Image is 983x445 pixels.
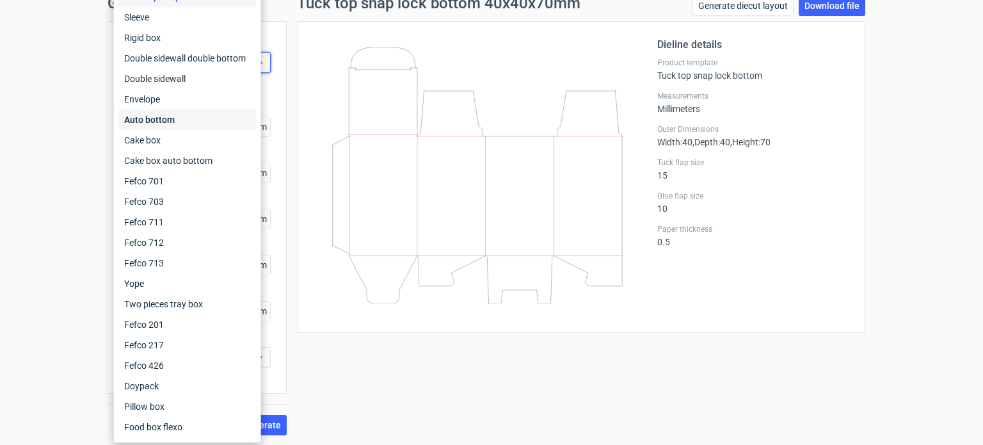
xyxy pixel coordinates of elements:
div: Pillow box [119,396,256,417]
h2: Dieline details [657,37,849,53]
div: Doypack [119,376,256,396]
label: Paper thickness [657,224,849,234]
div: Double sidewall double bottom [119,48,256,69]
div: Double sidewall [119,69,256,89]
span: Generate [243,421,281,430]
div: Millimeters [657,91,849,114]
span: Width : 40 [657,137,692,147]
div: Fefco 711 [119,212,256,232]
div: Sleeve [119,7,256,28]
div: Cake box auto bottom [119,150,256,171]
label: Measurements [657,91,849,101]
div: Fefco 703 [119,191,256,212]
div: 0.5 [657,224,849,247]
div: Yope [119,273,256,294]
label: Product template [657,58,849,68]
div: Rigid box [119,28,256,48]
div: Two pieces tray box [119,294,256,314]
div: 10 [657,191,849,214]
label: Outer Dimensions [657,124,849,134]
div: Fefco 217 [119,335,256,355]
button: Generate [237,415,287,435]
div: Fefco 713 [119,253,256,273]
div: Fefco 701 [119,171,256,191]
div: Envelope [119,89,256,109]
div: Food box flexo [119,417,256,437]
div: 15 [657,158,849,181]
div: Fefco 712 [119,232,256,253]
span: , Height : 70 [730,137,771,147]
div: Cake box [119,130,256,150]
label: Glue flap size [657,191,849,201]
div: Auto bottom [119,109,256,130]
div: Fefco 201 [119,314,256,335]
label: Tuck flap size [657,158,849,168]
div: Fefco 426 [119,355,256,376]
span: , Depth : 40 [692,137,730,147]
div: Tuck top snap lock bottom [657,58,849,81]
